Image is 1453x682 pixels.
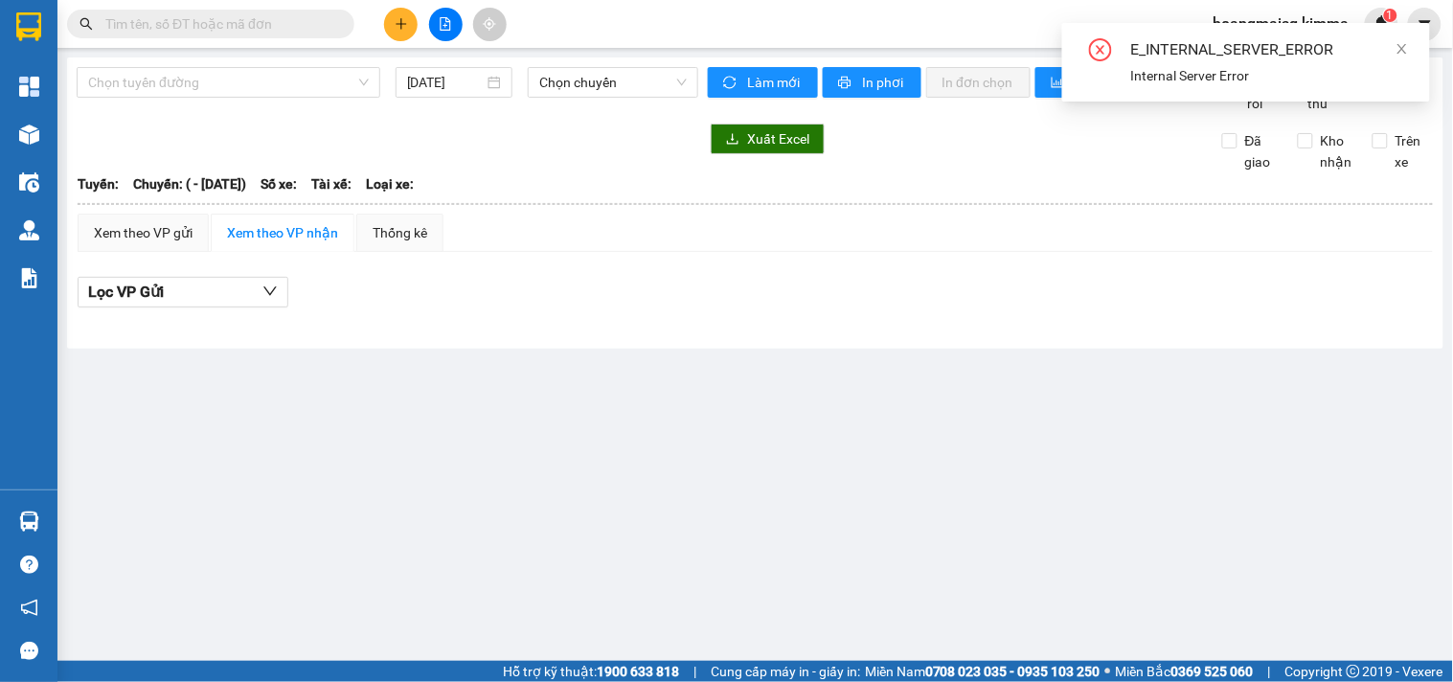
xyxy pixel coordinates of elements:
[133,173,246,194] span: Chuyến: ( - [DATE])
[19,125,39,145] img: warehouse-icon
[261,173,297,194] span: Số xe:
[78,176,119,192] b: Tuyến:
[539,68,687,97] span: Chọn chuyến
[88,280,164,304] span: Lọc VP Gửi
[311,173,352,194] span: Tài xế:
[711,124,825,154] button: downloadXuất Excel
[19,220,39,240] img: warehouse-icon
[862,72,906,93] span: In phơi
[1237,130,1283,172] span: Đã giao
[1396,42,1409,56] span: close
[1374,15,1391,33] img: icon-new-feature
[838,76,854,91] span: printer
[1384,9,1397,22] sup: 1
[711,661,860,682] span: Cung cấp máy in - giấy in:
[429,8,463,41] button: file-add
[693,661,696,682] span: |
[926,67,1031,98] button: In đơn chọn
[19,268,39,288] img: solution-icon
[105,13,331,34] input: Tìm tên, số ĐT hoặc mã đơn
[747,72,803,93] span: Làm mới
[1417,15,1434,33] span: caret-down
[366,173,414,194] span: Loại xe:
[19,77,39,97] img: dashboard-icon
[384,8,418,41] button: plus
[723,76,739,91] span: sync
[439,17,452,31] span: file-add
[473,8,507,41] button: aim
[94,222,193,243] div: Xem theo VP gửi
[597,664,679,679] strong: 1900 633 818
[1051,76,1067,91] span: bar-chart
[823,67,921,98] button: printerIn phơi
[79,17,93,31] span: search
[1313,130,1360,172] span: Kho nhận
[1387,9,1394,22] span: 1
[19,511,39,532] img: warehouse-icon
[503,661,679,682] span: Hỗ trợ kỹ thuật:
[925,664,1101,679] strong: 0708 023 035 - 0935 103 250
[1116,661,1254,682] span: Miền Bắc
[20,599,38,617] span: notification
[1171,664,1254,679] strong: 0369 525 060
[1268,661,1271,682] span: |
[1089,38,1112,65] span: close-circle
[1198,11,1365,35] span: hoangmaisg.kimma
[16,12,41,41] img: logo-vxr
[1131,38,1407,61] div: E_INTERNAL_SERVER_ERROR
[1408,8,1442,41] button: caret-down
[19,172,39,193] img: warehouse-icon
[407,72,485,93] input: 13/09/2025
[865,661,1101,682] span: Miền Nam
[373,222,427,243] div: Thống kê
[1035,67,1147,98] button: bar-chartThống kê
[1105,668,1111,675] span: ⚪️
[708,67,818,98] button: syncLàm mới
[262,284,278,299] span: down
[227,222,338,243] div: Xem theo VP nhận
[1131,65,1407,86] div: Internal Server Error
[78,277,288,307] button: Lọc VP Gửi
[20,556,38,574] span: question-circle
[20,642,38,660] span: message
[1388,130,1434,172] span: Trên xe
[1347,665,1360,678] span: copyright
[395,17,408,31] span: plus
[483,17,496,31] span: aim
